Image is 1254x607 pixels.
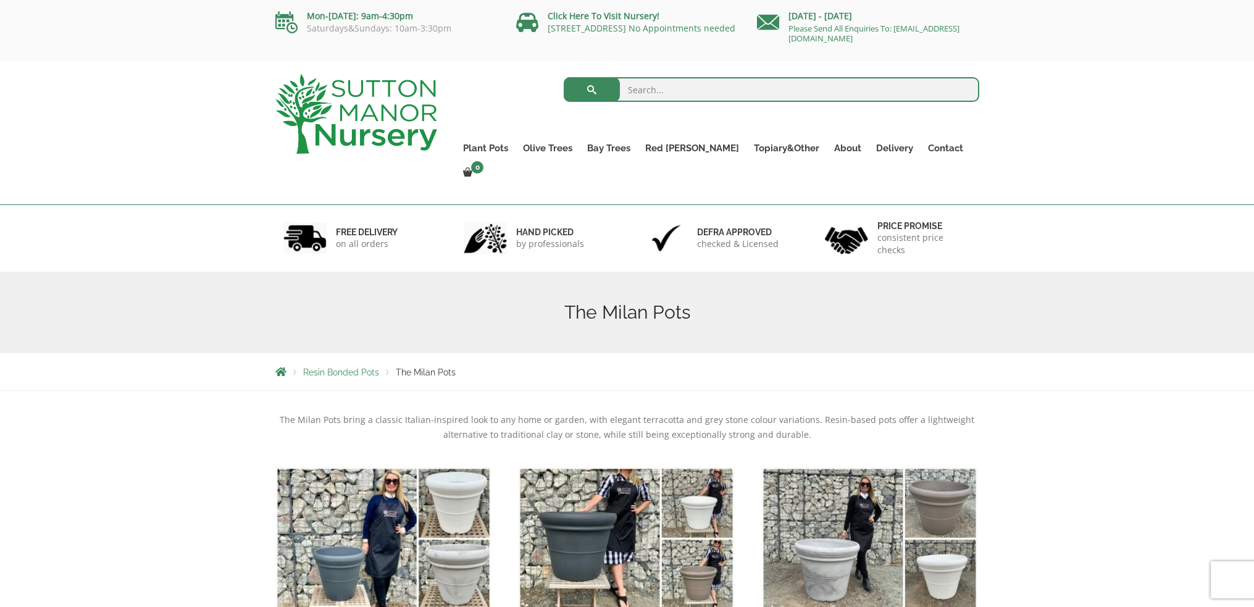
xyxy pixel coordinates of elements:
img: logo [275,74,437,154]
img: 3.jpg [645,222,688,254]
p: checked & Licensed [697,238,779,250]
p: The Milan Pots bring a classic Italian-inspired look to any home or garden, with elegant terracot... [275,412,979,442]
img: 1.jpg [283,222,327,254]
p: on all orders [336,238,398,250]
img: 2.jpg [464,222,507,254]
h6: hand picked [516,227,584,238]
p: [DATE] - [DATE] [757,9,979,23]
a: Click Here To Visit Nursery! [548,10,659,22]
p: by professionals [516,238,584,250]
a: Red [PERSON_NAME] [638,140,746,157]
a: Plant Pots [456,140,516,157]
h6: Defra approved [697,227,779,238]
a: Contact [921,140,971,157]
h6: FREE DELIVERY [336,227,398,238]
span: 0 [471,161,483,174]
input: Search... [564,77,979,102]
p: consistent price checks [877,232,971,256]
a: 0 [456,164,487,182]
a: Resin Bonded Pots [303,367,379,377]
nav: Breadcrumbs [275,367,979,377]
p: Saturdays&Sundays: 10am-3:30pm [275,23,498,33]
p: Mon-[DATE]: 9am-4:30pm [275,9,498,23]
img: 4.jpg [825,219,868,257]
a: Delivery [869,140,921,157]
a: Bay Trees [580,140,638,157]
h6: Price promise [877,220,971,232]
a: Olive Trees [516,140,580,157]
a: Topiary&Other [746,140,827,157]
h1: The Milan Pots [275,301,979,324]
span: The Milan Pots [396,367,456,377]
a: Please Send All Enquiries To: [EMAIL_ADDRESS][DOMAIN_NAME] [788,23,959,44]
a: About [827,140,869,157]
a: [STREET_ADDRESS] No Appointments needed [548,22,735,34]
